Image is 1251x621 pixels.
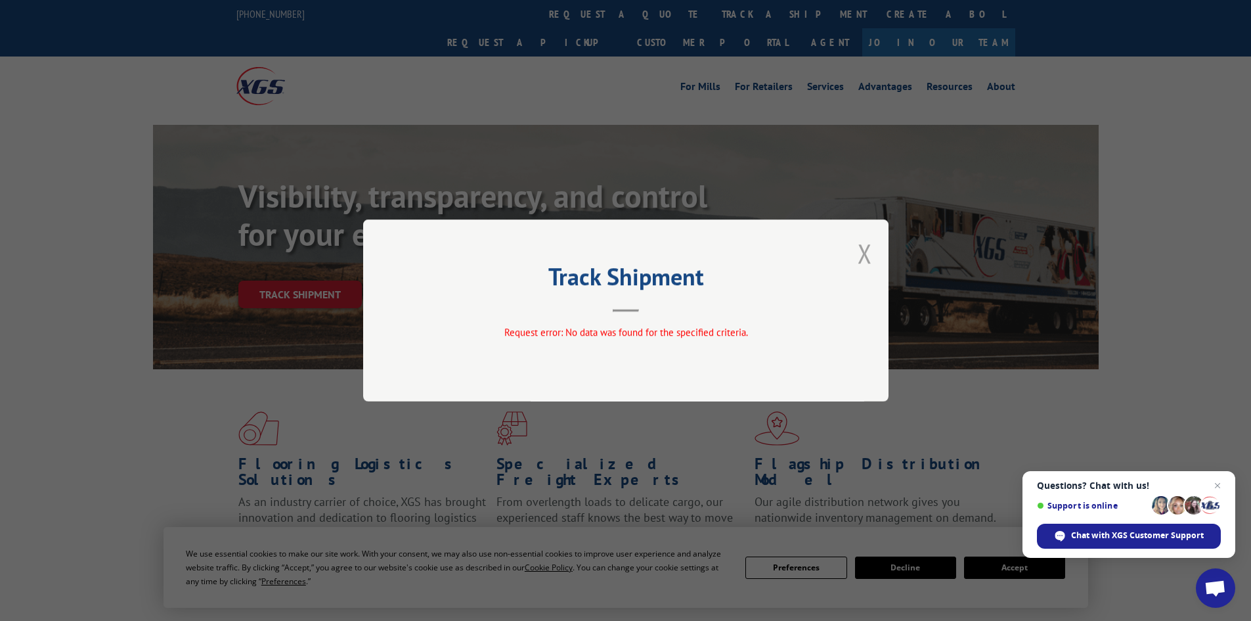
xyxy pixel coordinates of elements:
[1037,480,1221,491] span: Questions? Chat with us!
[858,236,872,271] button: Close modal
[1037,524,1221,549] div: Chat with XGS Customer Support
[1071,530,1204,541] span: Chat with XGS Customer Support
[1196,568,1235,608] div: Open chat
[1210,478,1225,494] span: Close chat
[504,326,747,338] span: Request error: No data was found for the specified criteria.
[1037,501,1147,511] span: Support is online
[429,267,823,292] h2: Track Shipment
